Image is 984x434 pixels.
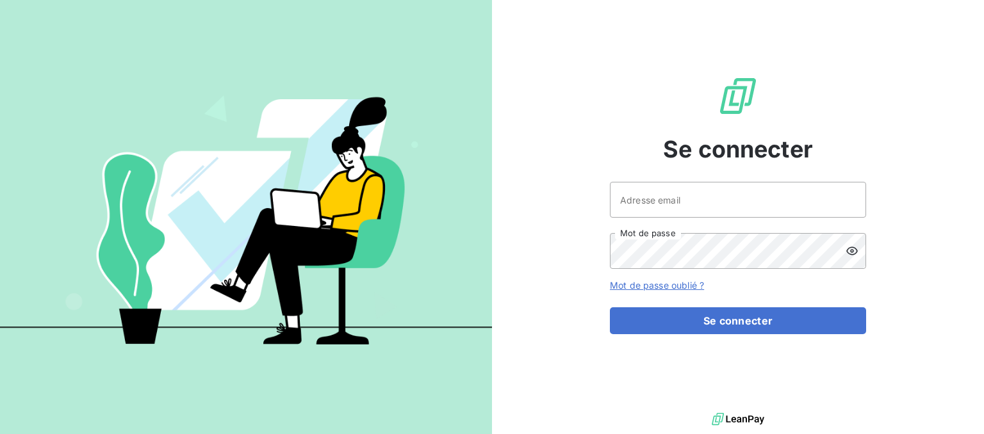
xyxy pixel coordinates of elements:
[610,280,704,291] a: Mot de passe oublié ?
[610,307,866,334] button: Se connecter
[663,132,813,166] span: Se connecter
[712,410,764,429] img: logo
[717,76,758,117] img: Logo LeanPay
[610,182,866,218] input: placeholder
